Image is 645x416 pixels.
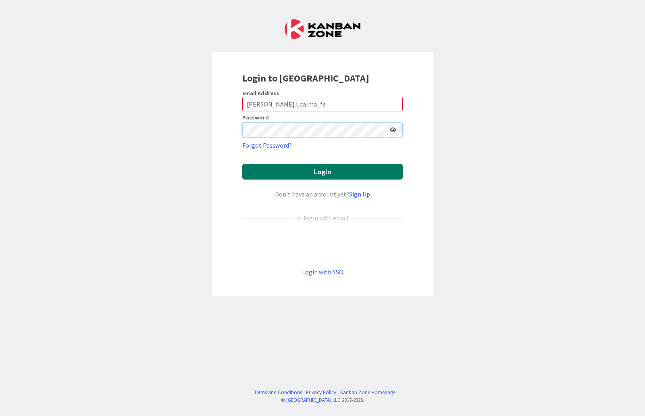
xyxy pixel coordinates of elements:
[242,90,279,97] label: Email Address
[349,190,370,198] a: Sign Up
[286,397,331,403] a: [GEOGRAPHIC_DATA]
[242,164,403,180] button: Login
[294,213,351,223] div: or login with email
[302,268,343,276] a: Login with SSO
[306,389,336,396] a: Privacy Policy
[238,236,407,254] iframe: Botão Iniciar sessão com o Google
[242,72,369,84] b: Login to [GEOGRAPHIC_DATA]
[242,115,269,120] label: Password
[242,140,292,150] a: Forgot Password?
[340,389,395,396] a: Kanban Zone Homepage
[254,389,302,396] a: Terms and Conditions
[250,396,395,404] div: © LLC 2017- 2025 .
[242,189,403,199] div: Don’t have an account yet?
[285,19,360,39] img: Kanban Zone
